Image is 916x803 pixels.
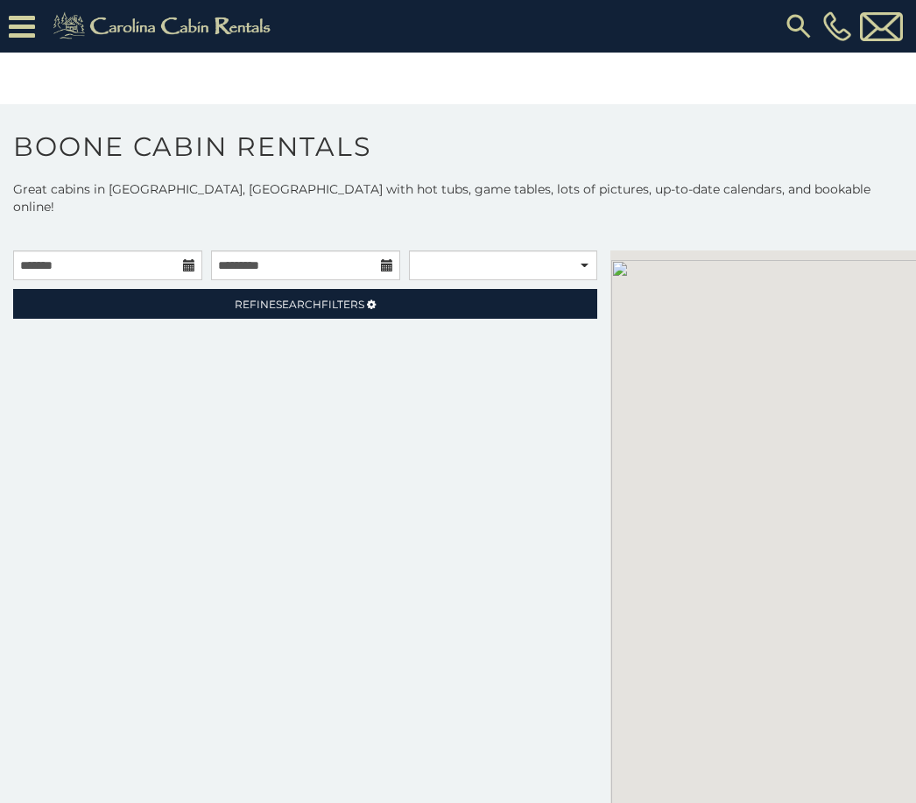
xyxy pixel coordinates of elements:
[276,298,321,311] span: Search
[235,298,364,311] span: Refine Filters
[44,9,285,44] img: Khaki-logo.png
[13,289,597,319] a: RefineSearchFilters
[819,11,856,41] a: [PHONE_NUMBER]
[783,11,814,42] img: search-regular.svg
